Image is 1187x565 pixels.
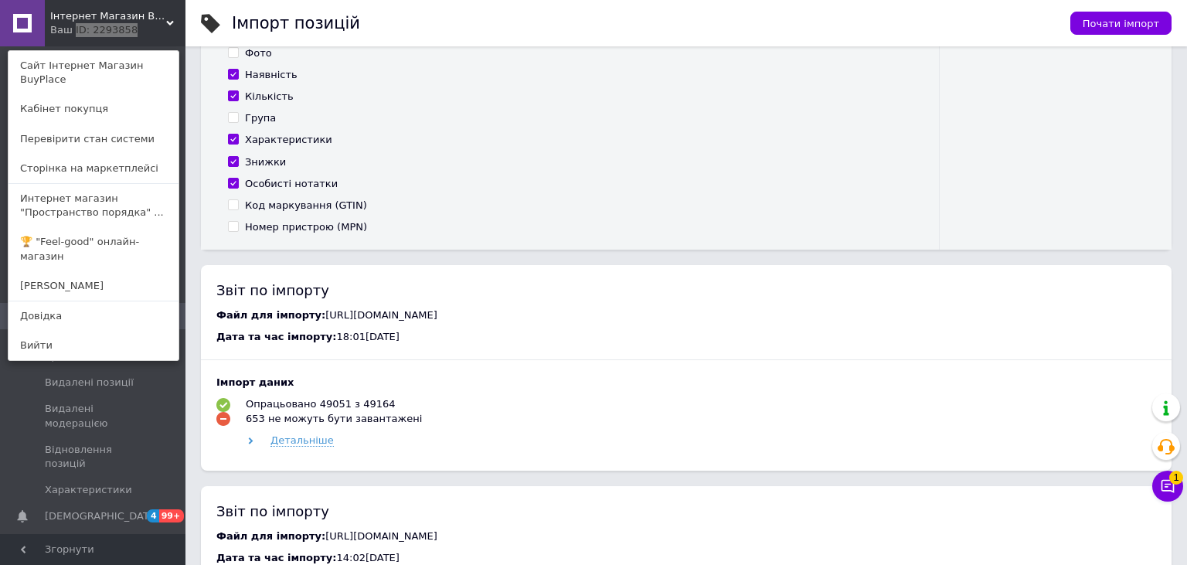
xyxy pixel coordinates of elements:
span: 99+ [159,509,185,522]
div: Наявність [245,68,298,82]
span: Файл для імпорту: [216,309,325,321]
a: Сайт Інтернет Магазин BuyPlace [9,51,179,94]
div: Імпорт даних [216,376,1156,390]
div: Звіт по імпорту [216,502,1156,521]
h1: Імпорт позицій [232,14,360,32]
span: Інтернет Магазин BuyPlace [50,9,166,23]
span: Файл для імпорту: [216,530,325,542]
a: Кабінет покупця [9,94,179,124]
div: Код маркування (GTIN) [245,199,367,213]
span: [URL][DOMAIN_NAME] [325,309,437,321]
button: Чат з покупцем1 [1152,471,1183,502]
span: Дата та час імпорту: [216,331,336,342]
span: [URL][DOMAIN_NAME] [325,530,437,542]
a: Интернет магазин "Пространство порядка" ... [9,184,179,227]
a: [PERSON_NAME] [9,271,179,301]
a: Вийти [9,331,179,360]
div: Номер пристрою (MPN) [245,220,367,234]
div: Особисті нотатки [245,177,338,191]
span: 1 [1169,471,1183,485]
span: [DEMOGRAPHIC_DATA] [45,509,159,523]
span: Характеристики [45,483,132,497]
span: Почати імпорт [1083,18,1159,29]
div: 653 не можуть бути завантажені [246,412,422,426]
div: Опрацьовано 49051 з 49164 [246,397,396,411]
a: Перевірити стан системи [9,124,179,154]
div: Група [245,111,276,125]
span: 4 [147,509,159,522]
div: Звіт по імпорту [216,281,1156,300]
a: Сторінка на маркетплейсі [9,154,179,183]
span: Відновлення позицій [45,443,143,471]
span: Детальніше [270,434,334,447]
span: 18:01[DATE] [336,331,399,342]
a: 🏆 "Feel-good" онлайн-магазин [9,227,179,271]
button: Почати імпорт [1070,12,1172,35]
div: Знижки [245,155,286,169]
span: 14:02[DATE] [336,552,399,563]
div: Фото [245,46,272,60]
span: Дата та час імпорту: [216,552,336,563]
span: Видалені позиції [45,376,134,390]
div: Ваш ID: 2293858 [50,23,115,37]
div: Характеристики [245,133,332,147]
a: Довідка [9,301,179,331]
div: Кількість [245,90,294,104]
span: Видалені модерацією [45,402,143,430]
